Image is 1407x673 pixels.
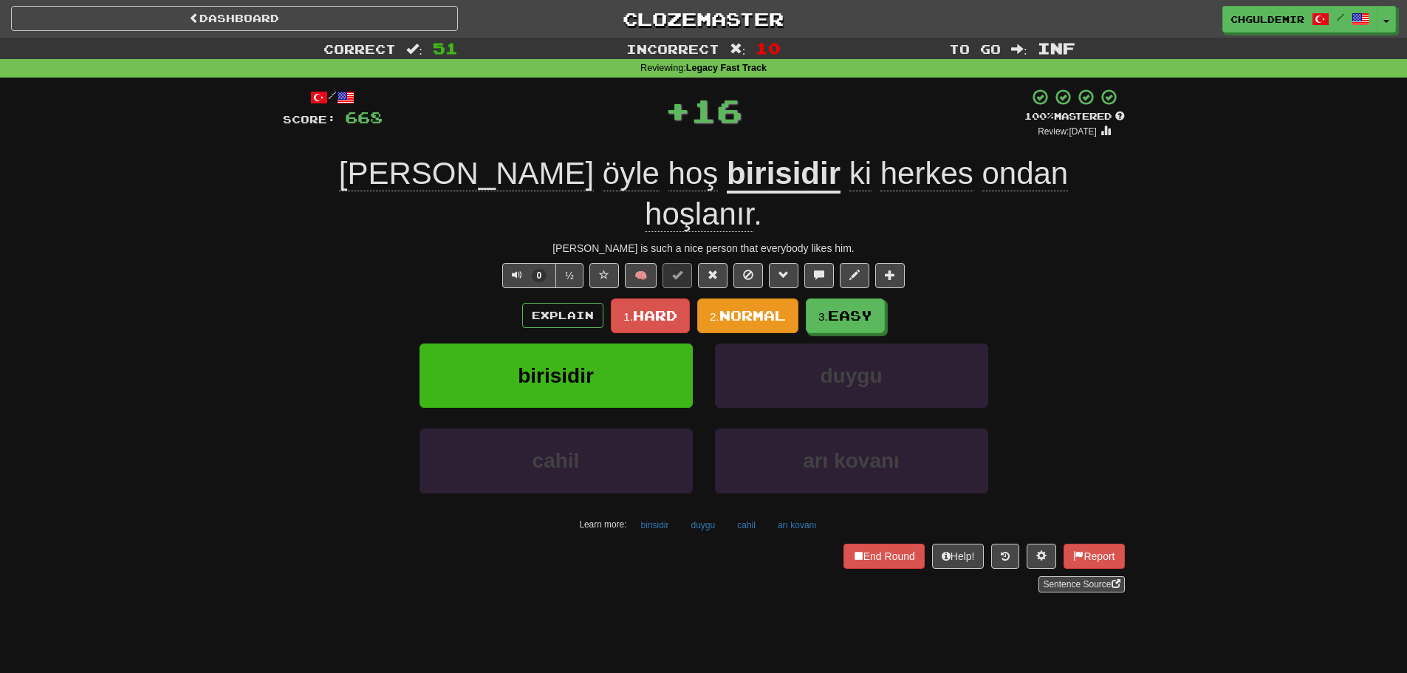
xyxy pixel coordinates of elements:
span: . [645,156,1068,232]
span: chguldemir [1230,13,1304,26]
span: Inf [1038,39,1075,57]
span: : [730,43,746,55]
button: ½ [555,263,583,288]
span: Score: [283,113,336,126]
div: Mastered [1024,110,1125,123]
button: cahil [729,514,764,536]
u: birisidir [727,156,841,194]
span: ki [849,156,872,191]
span: Correct [323,41,396,56]
div: / [283,88,383,106]
span: + [665,88,691,132]
button: Favorite sentence (alt+f) [589,263,619,288]
button: 0 [502,263,556,288]
span: birisidir [518,364,594,387]
span: 10 [756,39,781,57]
button: Explain [522,303,603,328]
span: arı kovanı [803,449,900,472]
button: Reset to 0% Mastered (alt+r) [698,263,728,288]
small: 2. [710,310,719,323]
button: Add to collection (alt+a) [875,263,905,288]
button: Set this sentence to 100% Mastered (alt+m) [663,263,692,288]
span: öyle [603,156,660,191]
button: arı kovanı [715,428,988,493]
button: 🧠 [625,263,657,288]
span: : [406,43,422,55]
button: Discuss sentence (alt+u) [804,263,834,288]
a: chguldemir / [1222,6,1377,33]
button: Grammar (alt+g) [769,263,798,288]
span: 668 [345,108,383,126]
small: Learn more: [579,519,626,530]
button: 2.Normal [697,298,798,333]
span: Normal [719,307,786,324]
span: cahil [533,449,580,472]
button: 1.Hard [611,298,690,333]
span: hoşlanır [645,197,753,232]
span: hoş [668,156,719,191]
button: Ignore sentence (alt+i) [733,263,763,288]
span: Easy [828,307,872,324]
button: Report [1064,544,1124,569]
button: End Round [843,544,925,569]
span: Hard [633,307,677,324]
span: / [1337,12,1344,22]
small: 1. [623,310,633,323]
button: Help! [932,544,985,569]
strong: Legacy Fast Track [686,63,767,73]
button: Round history (alt+y) [991,544,1019,569]
span: duygu [821,364,883,387]
button: cahil [420,428,693,493]
button: birisidir [420,344,693,408]
a: Sentence Source [1038,576,1124,592]
a: Clozemaster [480,6,927,32]
span: : [1011,43,1027,55]
span: [PERSON_NAME] [339,156,594,191]
div: [PERSON_NAME] is such a nice person that everybody likes him. [283,241,1125,256]
button: duygu [683,514,724,536]
button: 3.Easy [806,298,885,333]
button: birisidir [633,514,677,536]
span: Incorrect [626,41,719,56]
span: 100 % [1024,110,1054,122]
span: 0 [532,269,547,282]
button: duygu [715,344,988,408]
small: 3. [818,310,828,323]
button: arı kovanı [770,514,825,536]
button: Edit sentence (alt+d) [840,263,869,288]
span: herkes [880,156,973,191]
span: 51 [433,39,458,57]
span: ondan [982,156,1068,191]
div: Text-to-speech controls [499,263,583,288]
span: 16 [691,92,742,129]
a: Dashboard [11,6,458,31]
span: To go [949,41,1001,56]
small: Review: [DATE] [1038,126,1097,137]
